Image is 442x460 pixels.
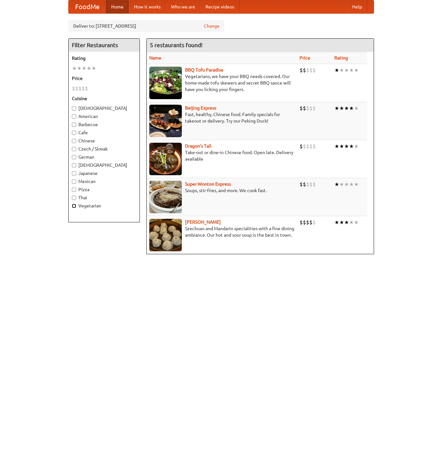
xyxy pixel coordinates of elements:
[344,105,349,112] li: ★
[339,105,344,112] li: ★
[349,67,354,74] li: ★
[149,149,295,162] p: Take-out or dine-in Chinese food. Open late. Delivery available
[149,219,182,251] img: shandong.jpg
[150,42,203,48] ng-pluralize: 5 restaurants found!
[72,194,136,201] label: Thai
[72,123,76,127] input: Barbecue
[354,105,359,112] li: ★
[82,65,87,72] li: ★
[344,67,349,74] li: ★
[313,67,316,74] li: $
[334,219,339,226] li: ★
[344,219,349,226] li: ★
[185,105,216,111] a: Beijing Express
[303,105,306,112] li: $
[72,138,136,144] label: Chinese
[204,23,220,29] a: Change
[149,55,161,60] a: Name
[149,187,295,194] p: Soups, stir-fries, and more. We cook fast.
[339,219,344,226] li: ★
[72,85,75,92] li: $
[72,154,136,160] label: German
[166,0,200,13] a: Who we are
[72,131,76,135] input: Cafe
[306,105,309,112] li: $
[72,75,136,82] h5: Price
[72,65,77,72] li: ★
[344,143,349,150] li: ★
[72,129,136,136] label: Cafe
[334,181,339,188] li: ★
[185,143,211,149] a: Dragon's Tail
[349,219,354,226] li: ★
[72,196,76,200] input: Thai
[334,55,348,60] a: Rating
[78,85,82,92] li: $
[344,181,349,188] li: ★
[185,219,221,225] a: [PERSON_NAME]
[85,85,88,92] li: $
[354,219,359,226] li: ★
[313,105,316,112] li: $
[72,105,136,112] label: [DEMOGRAPHIC_DATA]
[339,181,344,188] li: ★
[354,143,359,150] li: ★
[82,85,85,92] li: $
[72,162,136,168] label: [DEMOGRAPHIC_DATA]
[72,186,136,193] label: Pizza
[69,0,106,13] a: FoodMe
[309,181,313,188] li: $
[72,203,136,209] label: Vegetarian
[72,114,76,119] input: American
[347,0,367,13] a: Help
[72,178,136,185] label: Mexican
[306,67,309,74] li: $
[68,20,224,32] div: Deliver to: [STREET_ADDRESS]
[72,170,136,177] label: Japanese
[69,39,140,52] h4: Filter Restaurants
[72,139,76,143] input: Chinese
[72,188,76,192] input: Pizza
[149,181,182,213] img: superwonton.jpg
[334,67,339,74] li: ★
[149,225,295,238] p: Szechuan and Mandarin specialities with a fine dining ambiance. Our hot and sour soup is the best...
[72,179,76,184] input: Mexican
[303,143,306,150] li: $
[334,105,339,112] li: ★
[339,67,344,74] li: ★
[334,143,339,150] li: ★
[306,219,309,226] li: $
[300,143,303,150] li: $
[72,106,76,111] input: [DEMOGRAPHIC_DATA]
[354,67,359,74] li: ★
[300,55,310,60] a: Price
[72,55,136,61] h5: Rating
[72,95,136,102] h5: Cuisine
[185,181,231,187] b: Super Wonton Express
[72,155,76,159] input: German
[149,111,295,124] p: Fast, healthy, Chinese food. Family specials for takeout or delivery. Try our Peking Duck!
[300,105,303,112] li: $
[303,181,306,188] li: $
[303,219,306,226] li: $
[306,181,309,188] li: $
[349,181,354,188] li: ★
[149,105,182,137] img: beijing.jpg
[200,0,239,13] a: Recipe videos
[106,0,129,13] a: Home
[300,219,303,226] li: $
[354,181,359,188] li: ★
[349,105,354,112] li: ★
[77,65,82,72] li: ★
[149,73,295,93] p: Vegetarians, we have your BBQ needs covered. Our home-made tofu skewers and secret BBQ sauce will...
[75,85,78,92] li: $
[185,67,223,72] b: BBQ Tofu Paradise
[149,67,182,99] img: tofuparadise.jpg
[129,0,166,13] a: How it works
[72,121,136,128] label: Barbecue
[72,163,76,167] input: [DEMOGRAPHIC_DATA]
[72,146,136,152] label: Czech / Slovak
